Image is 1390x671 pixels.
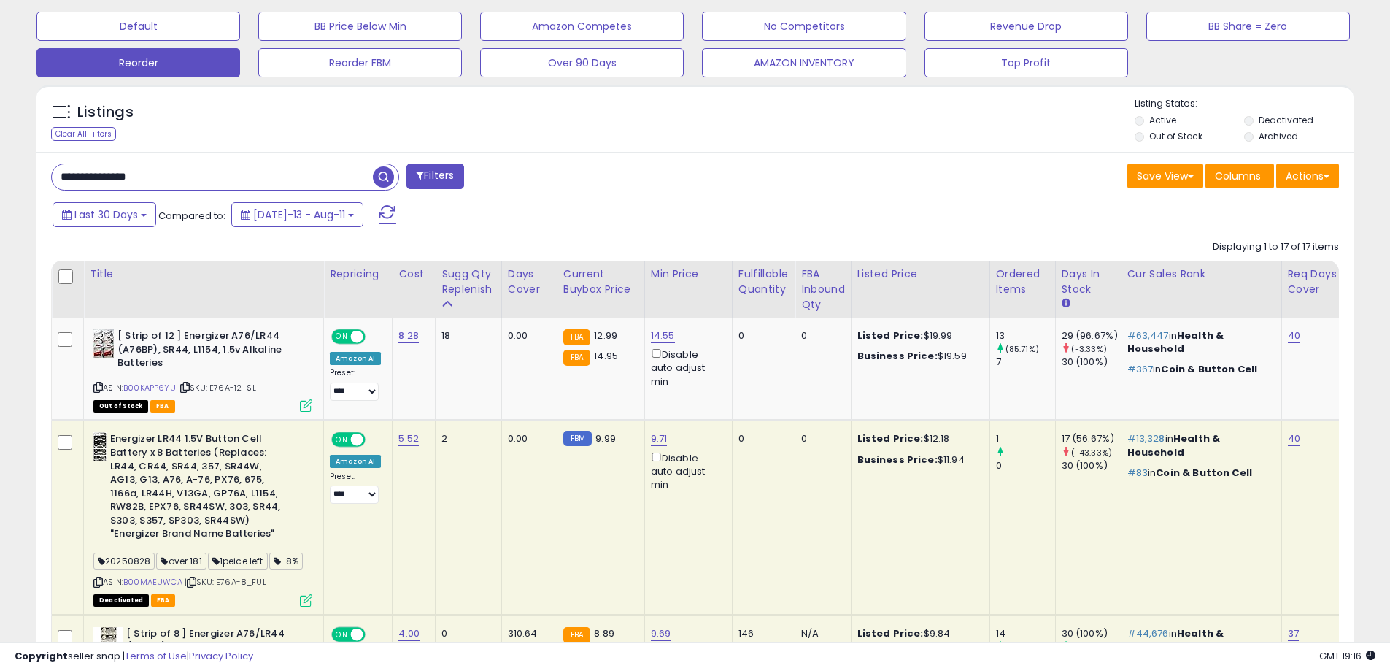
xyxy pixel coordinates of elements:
[1005,343,1039,355] small: (85.71%)
[1288,432,1300,446] a: 40
[330,352,381,365] div: Amazon AI
[651,626,671,641] a: 9.69
[185,576,266,588] span: | SKU: E76A-8_FUL
[1127,329,1169,342] span: #63,447
[398,267,429,282] div: Cost
[1127,329,1270,356] p: in
[1215,169,1261,183] span: Columns
[156,553,206,570] span: over 181
[1127,467,1270,480] p: in
[857,349,938,363] b: Business Price:
[1062,267,1115,297] div: Days In Stock
[1127,362,1154,376] span: #367
[330,368,381,401] div: Preset:
[151,594,176,607] span: FBA
[1149,130,1202,142] label: Out of Stock
[857,453,938,467] b: Business Price:
[1062,297,1070,310] small: Days In Stock.
[258,48,462,77] button: Reorder FBM
[436,261,502,318] th: Please note that this number is a calculation based on your required days of coverage and your ve...
[996,329,1055,342] div: 13
[857,627,978,640] div: $9.84
[801,627,840,640] div: N/A
[441,627,490,640] div: 0
[441,329,490,342] div: 18
[594,329,617,342] span: 12.99
[563,267,638,297] div: Current Buybox Price
[594,349,618,363] span: 14.95
[441,432,490,445] div: 2
[738,432,784,445] div: 0
[1127,626,1169,640] span: #44,676
[651,450,721,492] div: Disable auto adjust min
[651,329,675,343] a: 14.55
[1127,466,1148,480] span: #83
[178,382,256,394] span: | SKU: E76A-12_SL
[36,12,240,41] button: Default
[123,382,176,394] a: B00KAPP6YU
[563,627,590,643] small: FBA
[563,329,590,345] small: FBA
[996,459,1055,472] div: 0
[1149,114,1176,126] label: Active
[1127,329,1224,356] span: Health & Household
[1071,343,1107,355] small: (-3.33%)
[441,267,495,297] div: Sugg Qty Replenish
[1127,432,1270,459] p: in
[330,455,381,468] div: Amazon AI
[801,432,840,445] div: 0
[480,48,684,77] button: Over 90 Days
[857,626,924,640] b: Listed Price:
[702,12,906,41] button: No Competitors
[924,12,1128,41] button: Revenue Drop
[93,432,312,605] div: ASIN:
[1146,12,1350,41] button: BB Share = Zero
[1319,649,1375,663] span: 2025-09-11 19:16 GMT
[406,164,463,189] button: Filters
[93,432,107,461] img: 51ooGB+VvnL._SL40_.jpg
[1062,329,1121,342] div: 29 (96.67%)
[150,400,175,413] span: FBA
[110,432,287,545] b: Energizer LR44 1.5V Button Cell Battery x 8 Batteries (Replaces: LR44, CR44, SR44, 357, SR44W, AG...
[398,329,419,343] a: 8.28
[1288,267,1341,297] div: Req Days Cover
[77,102,134,123] h5: Listings
[996,267,1049,297] div: Ordered Items
[333,434,351,446] span: ON
[857,329,924,342] b: Listed Price:
[1156,466,1252,480] span: Coin & Button Cell
[651,267,726,282] div: Min Price
[125,649,187,663] a: Terms of Use
[508,627,546,640] div: 310.64
[1127,164,1203,188] button: Save View
[801,329,840,342] div: 0
[857,453,978,467] div: $11.94
[1062,432,1121,445] div: 17 (56.67%)
[857,350,978,363] div: $19.59
[258,12,462,41] button: BB Price Below Min
[93,329,312,410] div: ASIN:
[363,331,387,343] span: OFF
[93,594,149,607] span: All listings that are unavailable for purchase on Amazon for any reason other than out-of-stock
[801,267,845,313] div: FBA inbound Qty
[857,329,978,342] div: $19.99
[93,627,123,656] img: 51Cv6IA6v5L._SL40_.jpg
[330,472,381,505] div: Preset:
[231,202,363,227] button: [DATE]-13 - Aug-11
[1062,459,1121,472] div: 30 (100%)
[651,346,721,388] div: Disable auto adjust min
[1127,627,1270,653] p: in
[269,553,304,570] span: -8%
[738,627,784,640] div: 146
[508,329,546,342] div: 0.00
[90,267,317,282] div: Title
[117,329,295,374] b: [ Strip of 12 ] Energizer A76/LR44 (A76BP), SR44, L1154, 1.5v Alkaline Batteries
[189,649,253,663] a: Privacy Policy
[1062,627,1121,640] div: 30 (100%)
[1161,362,1257,376] span: Coin & Button Cell
[857,267,984,282] div: Listed Price
[1276,164,1339,188] button: Actions
[508,432,546,445] div: 0.00
[93,400,148,413] span: All listings that are currently out of stock and unavailable for purchase on Amazon
[1135,97,1354,111] p: Listing States:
